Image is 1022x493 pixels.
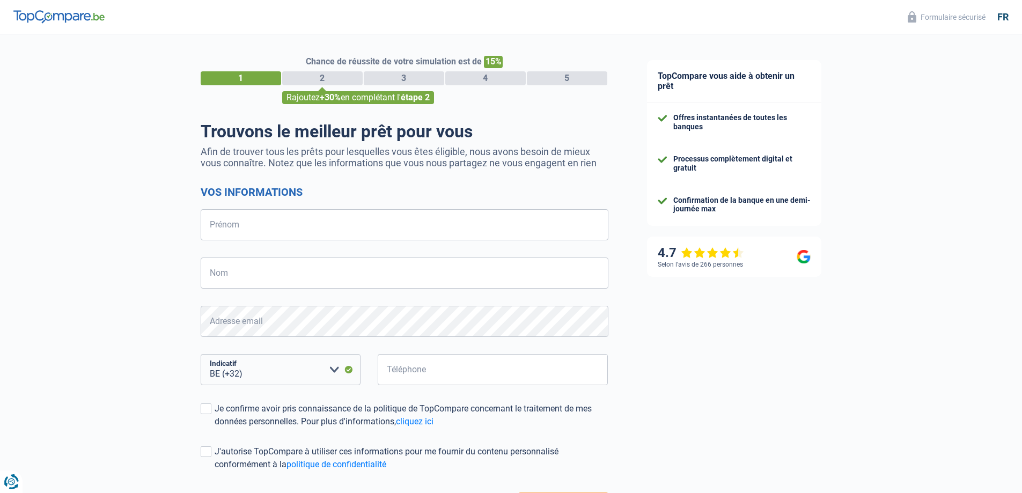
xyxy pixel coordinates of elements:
a: cliquez ici [396,416,433,426]
div: J'autorise TopCompare à utiliser ces informations pour me fournir du contenu personnalisé conform... [215,445,608,471]
span: étape 2 [401,92,430,102]
p: Afin de trouver tous les prêts pour lesquelles vous êtes éligible, nous avons besoin de mieux vou... [201,146,608,168]
div: fr [997,11,1009,23]
span: Chance de réussite de votre simulation est de [306,56,482,67]
button: Formulaire sécurisé [901,8,992,26]
input: 401020304 [378,354,608,385]
div: Offres instantanées de toutes les banques [673,113,811,131]
div: Je confirme avoir pris connaissance de la politique de TopCompare concernant le traitement de mes... [215,402,608,428]
div: Processus complètement digital et gratuit [673,154,811,173]
div: 3 [364,71,444,85]
div: Rajoutez en complétant l' [282,91,434,104]
div: 1 [201,71,281,85]
div: 4.7 [658,245,744,261]
a: politique de confidentialité [286,459,386,469]
div: Selon l’avis de 266 personnes [658,261,743,268]
div: TopCompare vous aide à obtenir un prêt [647,60,821,102]
div: 4 [445,71,526,85]
div: 5 [527,71,607,85]
h2: Vos informations [201,186,608,198]
span: +30% [320,92,341,102]
div: 2 [282,71,363,85]
img: TopCompare Logo [13,10,105,23]
div: Confirmation de la banque en une demi-journée max [673,196,811,214]
span: 15% [484,56,503,68]
h1: Trouvons le meilleur prêt pour vous [201,121,608,142]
